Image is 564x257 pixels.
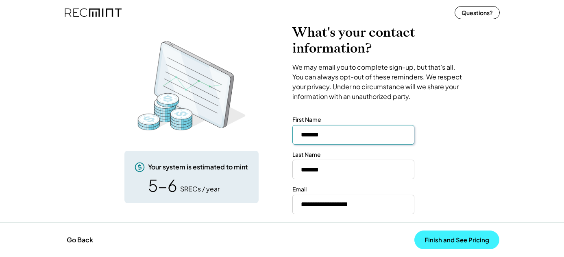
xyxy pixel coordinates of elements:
div: We may email you to complete sign-up, but that’s all. You can always opt-out of these reminders. ... [292,62,465,101]
img: RecMintArtboard%203%20copy%204.png [126,37,257,134]
div: SRECs / year [180,185,220,193]
h2: What's your contact information? [292,24,465,56]
img: recmint-logotype%403x%20%281%29.jpeg [65,2,122,23]
div: Last Name [292,151,321,159]
div: Your system is estimated to mint [148,163,248,171]
button: Go Back [64,231,96,249]
div: 5-6 [148,177,177,193]
button: Questions? [455,6,500,19]
div: Email [292,185,307,193]
button: Finish and See Pricing [414,231,499,249]
div: First Name [292,116,321,124]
